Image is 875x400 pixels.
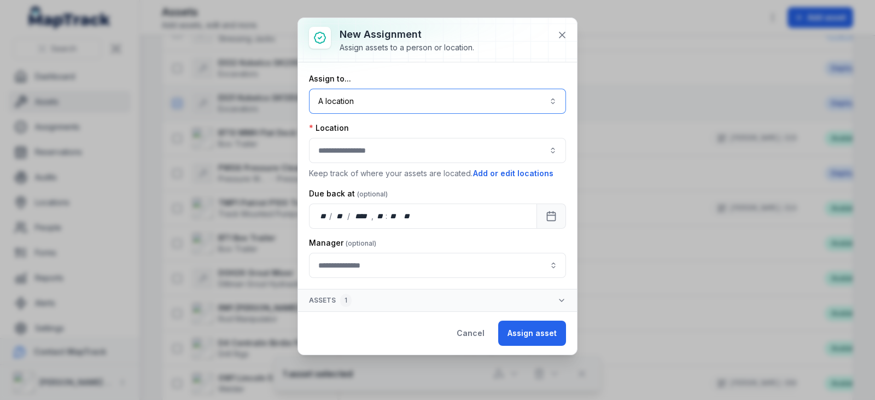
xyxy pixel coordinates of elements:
div: month, [333,211,348,222]
button: A location [309,89,566,114]
h3: New assignment [340,27,474,42]
div: year, [351,211,371,222]
button: Assign asset [498,321,566,346]
label: Assign to... [309,73,351,84]
span: Assets [309,294,352,307]
button: Assets1 [298,289,577,311]
div: Assign assets to a person or location. [340,42,474,53]
div: / [329,211,333,222]
button: Calendar [536,204,566,229]
div: , [371,211,375,222]
p: Keep track of where your assets are located. [309,167,566,179]
input: assignment-add:cf[907ad3fd-eed4-49d8-ad84-d22efbadc5a5]-label [309,253,566,278]
div: day, [318,211,329,222]
label: Location [309,123,349,134]
button: Add or edit locations [472,167,554,179]
div: : [386,211,388,222]
div: hour, [375,211,386,222]
label: Manager [309,237,376,248]
div: 1 [340,294,352,307]
div: minute, [388,211,399,222]
label: Due back at [309,188,388,199]
div: am/pm, [401,211,413,222]
div: / [347,211,351,222]
button: Cancel [447,321,494,346]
